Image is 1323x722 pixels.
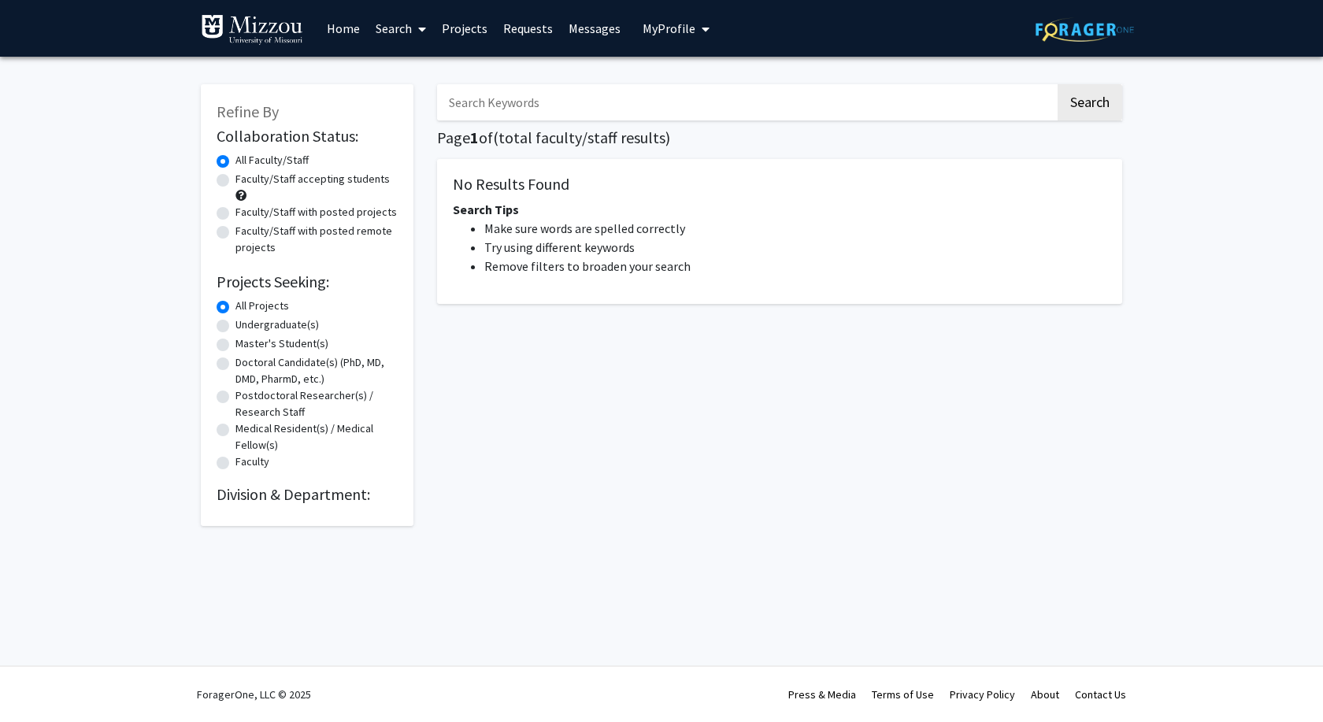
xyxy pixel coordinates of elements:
[217,485,398,504] h2: Division & Department:
[235,454,269,470] label: Faculty
[235,298,289,314] label: All Projects
[437,320,1122,356] nav: Page navigation
[950,687,1015,702] a: Privacy Policy
[788,687,856,702] a: Press & Media
[872,687,934,702] a: Terms of Use
[217,127,398,146] h2: Collaboration Status:
[235,317,319,333] label: Undergraduate(s)
[453,175,1106,194] h5: No Results Found
[643,20,695,36] span: My Profile
[201,14,303,46] img: University of Missouri Logo
[495,1,561,56] a: Requests
[484,219,1106,238] li: Make sure words are spelled correctly
[1031,687,1059,702] a: About
[217,102,279,121] span: Refine By
[1075,687,1126,702] a: Contact Us
[235,420,398,454] label: Medical Resident(s) / Medical Fellow(s)
[434,1,495,56] a: Projects
[484,238,1106,257] li: Try using different keywords
[470,128,479,147] span: 1
[437,128,1122,147] h1: Page of ( total faculty/staff results)
[235,354,398,387] label: Doctoral Candidate(s) (PhD, MD, DMD, PharmD, etc.)
[235,335,328,352] label: Master's Student(s)
[235,171,390,187] label: Faculty/Staff accepting students
[235,387,398,420] label: Postdoctoral Researcher(s) / Research Staff
[453,202,519,217] span: Search Tips
[437,84,1055,120] input: Search Keywords
[197,667,311,722] div: ForagerOne, LLC © 2025
[561,1,628,56] a: Messages
[235,223,398,256] label: Faculty/Staff with posted remote projects
[1058,84,1122,120] button: Search
[368,1,434,56] a: Search
[235,204,397,220] label: Faculty/Staff with posted projects
[484,257,1106,276] li: Remove filters to broaden your search
[217,272,398,291] h2: Projects Seeking:
[1036,17,1134,42] img: ForagerOne Logo
[235,152,309,168] label: All Faculty/Staff
[319,1,368,56] a: Home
